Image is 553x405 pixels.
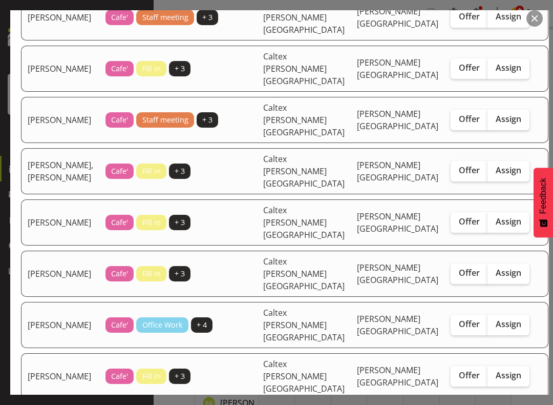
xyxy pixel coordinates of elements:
span: [PERSON_NAME][GEOGRAPHIC_DATA] [357,262,438,286]
span: Fill in [142,371,161,382]
span: Caltex [PERSON_NAME][GEOGRAPHIC_DATA] [263,307,345,343]
span: Offer [459,165,480,175]
span: Offer [459,63,480,73]
span: Caltex [PERSON_NAME][GEOGRAPHIC_DATA] [263,256,345,292]
span: Cafe' [111,217,128,228]
span: + 3 [175,63,185,74]
span: Assign [496,268,521,278]
span: Staff meeting [142,12,188,23]
span: Offer [459,268,480,278]
span: Offer [459,11,480,22]
span: + 4 [197,319,207,331]
span: Caltex [PERSON_NAME][GEOGRAPHIC_DATA] [263,205,345,240]
span: Cafe' [111,268,128,279]
span: Assign [496,165,521,175]
span: Assign [496,216,521,227]
span: [PERSON_NAME][GEOGRAPHIC_DATA] [357,108,438,132]
span: Offer [459,114,480,124]
span: Cafe' [111,319,128,331]
td: [PERSON_NAME] [21,97,99,143]
td: [PERSON_NAME] [21,302,99,348]
span: Assign [496,114,521,124]
span: Assign [496,11,521,22]
span: Caltex [PERSON_NAME][GEOGRAPHIC_DATA] [263,102,345,138]
button: Feedback - Show survey [534,168,553,237]
span: Fill in [142,166,161,177]
span: + 3 [202,12,212,23]
span: [PERSON_NAME][GEOGRAPHIC_DATA] [357,313,438,337]
span: Offer [459,370,480,380]
td: [PERSON_NAME] [21,46,99,92]
span: + 3 [202,114,212,126]
span: Fill in [142,217,161,228]
span: Caltex [PERSON_NAME][GEOGRAPHIC_DATA] [263,51,345,87]
span: Cafe' [111,114,128,126]
span: [PERSON_NAME][GEOGRAPHIC_DATA] [357,57,438,80]
span: Offer [459,216,480,227]
span: Cafe' [111,63,128,74]
span: + 3 [175,371,185,382]
span: Assign [496,63,521,73]
span: + 3 [175,268,185,279]
td: [PERSON_NAME] [21,199,99,246]
span: Assign [496,370,521,380]
span: Cafe' [111,12,128,23]
span: Office Work [142,319,183,331]
span: Feedback [539,178,548,214]
span: [PERSON_NAME][GEOGRAPHIC_DATA] [357,211,438,234]
span: Cafe' [111,371,128,382]
td: [PERSON_NAME] [21,251,99,297]
span: [PERSON_NAME][GEOGRAPHIC_DATA] [357,364,438,388]
span: Fill in [142,268,161,279]
span: + 3 [175,217,185,228]
td: [PERSON_NAME], [PERSON_NAME] [21,148,99,194]
span: Staff meeting [142,114,188,126]
span: Caltex [PERSON_NAME][GEOGRAPHIC_DATA] [263,153,345,189]
td: [PERSON_NAME] [21,353,99,399]
span: Assign [496,319,521,329]
span: Caltex [PERSON_NAME][GEOGRAPHIC_DATA] [263,358,345,394]
span: Cafe' [111,166,128,177]
span: + 3 [175,166,185,177]
span: [PERSON_NAME][GEOGRAPHIC_DATA] [357,6,438,29]
span: Offer [459,319,480,329]
span: [PERSON_NAME][GEOGRAPHIC_DATA] [357,159,438,183]
span: Fill in [142,63,161,74]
